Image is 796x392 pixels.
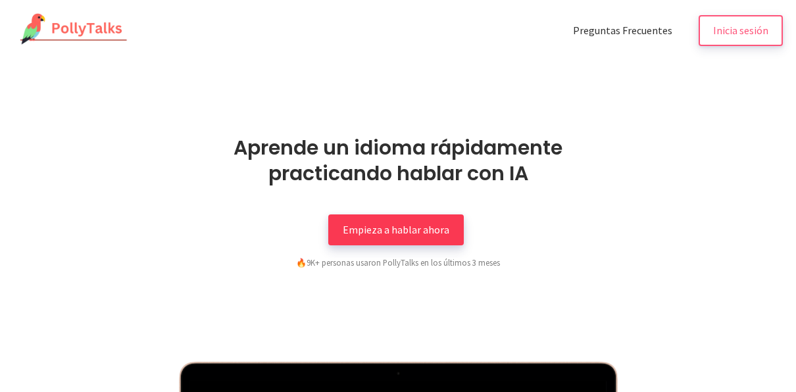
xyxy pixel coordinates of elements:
[559,15,687,46] a: Preguntas Frecuentes
[713,24,768,37] span: Inicia sesión
[699,15,783,46] a: Inicia sesión
[328,214,464,245] a: Empieza a hablar ahora
[13,13,128,46] img: Logotipo de PollyTalks
[573,24,672,37] span: Preguntas Frecuentes
[296,257,307,268] span: Fuego
[240,256,556,269] div: 9K+ personas usaron PollyTalks en los últimos 3 meses
[343,223,449,236] span: Empieza a hablar ahora
[217,135,579,186] h1: Aprende un idioma rápidamente practicando hablar con IA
